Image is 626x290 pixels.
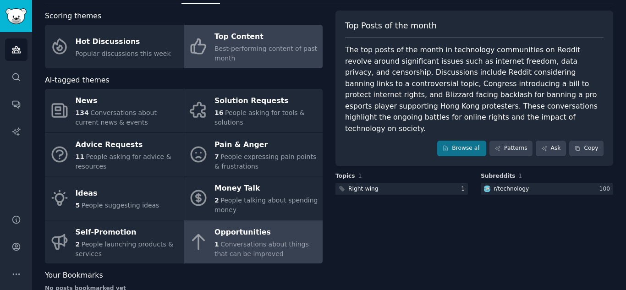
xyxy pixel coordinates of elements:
span: AI-tagged themes [45,75,110,86]
span: People expressing pain points & frustrations [214,153,316,170]
div: 100 [599,185,613,193]
span: 16 [214,109,223,116]
span: People talking about spending money [214,197,318,213]
span: 2 [76,241,80,248]
a: Hot DiscussionsPopular discussions this week [45,25,184,68]
div: Pain & Anger [214,137,318,152]
span: 1 [519,173,522,179]
a: Advice Requests11People asking for advice & resources [45,133,184,176]
span: 134 [76,109,89,116]
button: Copy [569,141,604,156]
a: Browse all [437,141,486,156]
span: People asking for advice & resources [76,153,171,170]
span: People launching products & services [76,241,174,257]
a: Ideas5People suggesting ideas [45,176,184,220]
span: Conversations about things that can be improved [214,241,309,257]
div: Solution Requests [214,94,318,109]
a: Opportunities1Conversations about things that can be improved [184,220,323,264]
a: Self-Promotion2People launching products & services [45,220,184,264]
a: Ask [536,141,566,156]
div: The top posts of the month in technology communities on Reddit revolve around significant issues ... [345,44,604,134]
span: People suggesting ideas [82,202,159,209]
span: Subreddits [481,172,516,181]
div: Opportunities [214,225,318,240]
img: technology [484,186,490,192]
a: Solution Requests16People asking for tools & solutions [184,89,323,132]
a: Pain & Anger7People expressing pain points & frustrations [184,133,323,176]
div: r/ technology [494,185,529,193]
span: 1 [358,173,362,179]
span: 7 [214,153,219,160]
a: News134Conversations about current news & events [45,89,184,132]
div: Hot Discussions [76,34,171,49]
div: Right-wing [348,185,379,193]
span: 1 [214,241,219,248]
a: Right-wing1 [335,183,468,195]
a: Top ContentBest-performing content of past month [184,25,323,68]
div: Money Talk [214,181,318,196]
img: GummySearch logo [5,8,27,24]
span: Best-performing content of past month [214,45,317,62]
div: Self-Promotion [76,225,179,240]
a: Patterns [489,141,533,156]
span: Popular discussions this week [76,50,171,57]
span: People asking for tools & solutions [214,109,305,126]
a: Money Talk2People talking about spending money [184,176,323,220]
div: Top Content [214,30,318,44]
span: 5 [76,202,80,209]
span: 2 [214,197,219,204]
span: Top Posts of the month [345,20,437,32]
span: 11 [76,153,84,160]
span: Your Bookmarks [45,270,103,281]
span: Scoring themes [45,11,101,22]
span: Conversations about current news & events [76,109,157,126]
span: Topics [335,172,355,181]
div: News [76,94,179,109]
div: Ideas [76,186,159,201]
a: technologyr/technology100 [481,183,613,195]
div: 1 [461,185,468,193]
div: Advice Requests [76,137,179,152]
